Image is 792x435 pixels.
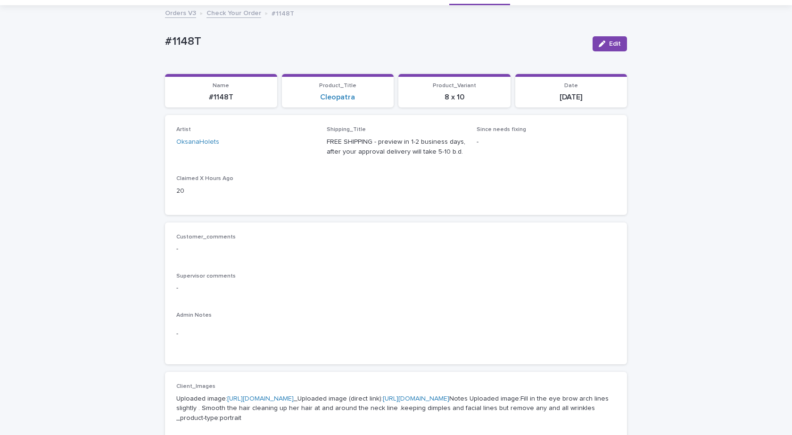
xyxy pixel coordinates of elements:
p: - [176,244,616,254]
a: Cleopatra [320,93,355,102]
a: [URL][DOMAIN_NAME] [227,395,294,402]
span: Date [564,83,578,89]
p: 20 [176,186,315,196]
span: Client_Images [176,384,215,389]
span: Edit [609,41,621,47]
span: Product_Title [319,83,356,89]
span: Name [213,83,229,89]
span: Admin Notes [176,312,212,318]
p: - [176,329,616,339]
p: Uploaded image: _Uploaded image (direct link): Notes Uploaded image:Fill in the eye brow arch lin... [176,394,616,423]
a: OksanaHolets [176,137,219,147]
p: #1148T [171,93,272,102]
span: Customer_comments [176,234,236,240]
p: - [176,283,616,293]
p: [DATE] [521,93,622,102]
a: [URL][DOMAIN_NAME] [383,395,449,402]
button: Edit [593,36,627,51]
span: Supervisor comments [176,273,236,279]
p: #1148T [272,8,294,18]
span: Artist [176,127,191,132]
p: FREE SHIPPING - preview in 1-2 business days, after your approval delivery will take 5-10 b.d. [327,137,466,157]
p: - [477,137,616,147]
span: Claimed X Hours Ago [176,176,233,181]
a: Orders V3 [165,7,196,18]
span: Since needs fixing [477,127,526,132]
span: Product_Variant [433,83,476,89]
p: #1148T [165,35,585,49]
span: Shipping_Title [327,127,366,132]
p: 8 x 10 [404,93,505,102]
a: Check Your Order [206,7,261,18]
